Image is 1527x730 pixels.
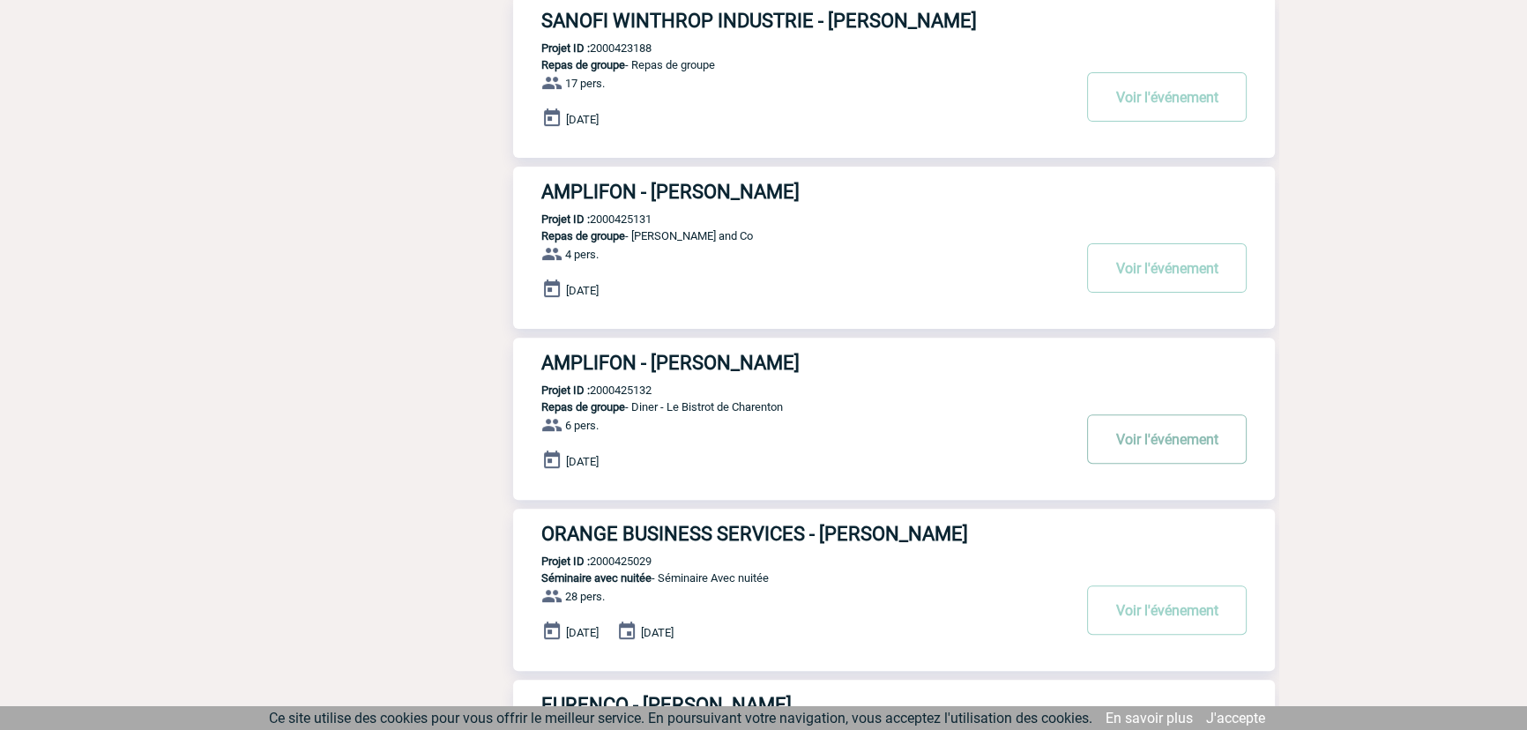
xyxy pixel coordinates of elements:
[565,248,599,261] span: 4 pers.
[513,212,652,226] p: 2000425131
[565,77,605,90] span: 17 pers.
[541,400,625,413] span: Repas de groupe
[541,10,1070,32] h3: SANOFI WINTHROP INDUSTRIE - [PERSON_NAME]
[566,626,599,639] span: [DATE]
[1087,414,1247,464] button: Voir l'événement
[565,419,599,432] span: 6 pers.
[541,571,652,585] span: Séminaire avec nuitée
[541,523,1070,545] h3: ORANGE BUSINESS SERVICES - [PERSON_NAME]
[541,41,590,55] b: Projet ID :
[513,555,652,568] p: 2000425029
[1106,710,1193,726] a: En savoir plus
[541,58,625,71] span: Repas de groupe
[541,384,590,397] b: Projet ID :
[513,352,1275,374] a: AMPLIFON - [PERSON_NAME]
[513,694,1275,716] a: EURENCO - [PERSON_NAME]
[513,400,1070,413] p: - Diner - Le Bistrot de Charenton
[1206,710,1265,726] a: J'accepte
[513,571,1070,585] p: - Séminaire Avec nuitée
[1087,72,1247,122] button: Voir l'événement
[1087,243,1247,293] button: Voir l'événement
[513,229,1070,242] p: - [PERSON_NAME] and Co
[541,555,590,568] b: Projet ID :
[513,384,652,397] p: 2000425132
[541,181,1070,203] h3: AMPLIFON - [PERSON_NAME]
[541,352,1070,374] h3: AMPLIFON - [PERSON_NAME]
[513,181,1275,203] a: AMPLIFON - [PERSON_NAME]
[513,10,1275,32] a: SANOFI WINTHROP INDUSTRIE - [PERSON_NAME]
[269,710,1092,726] span: Ce site utilise des cookies pour vous offrir le meilleur service. En poursuivant votre navigation...
[513,523,1275,545] a: ORANGE BUSINESS SERVICES - [PERSON_NAME]
[1087,585,1247,635] button: Voir l'événement
[566,284,599,297] span: [DATE]
[541,212,590,226] b: Projet ID :
[541,694,1070,716] h3: EURENCO - [PERSON_NAME]
[566,113,599,126] span: [DATE]
[565,590,605,603] span: 28 pers.
[513,41,652,55] p: 2000423188
[566,455,599,468] span: [DATE]
[513,58,1070,71] p: - Repas de groupe
[641,626,674,639] span: [DATE]
[541,229,625,242] span: Repas de groupe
